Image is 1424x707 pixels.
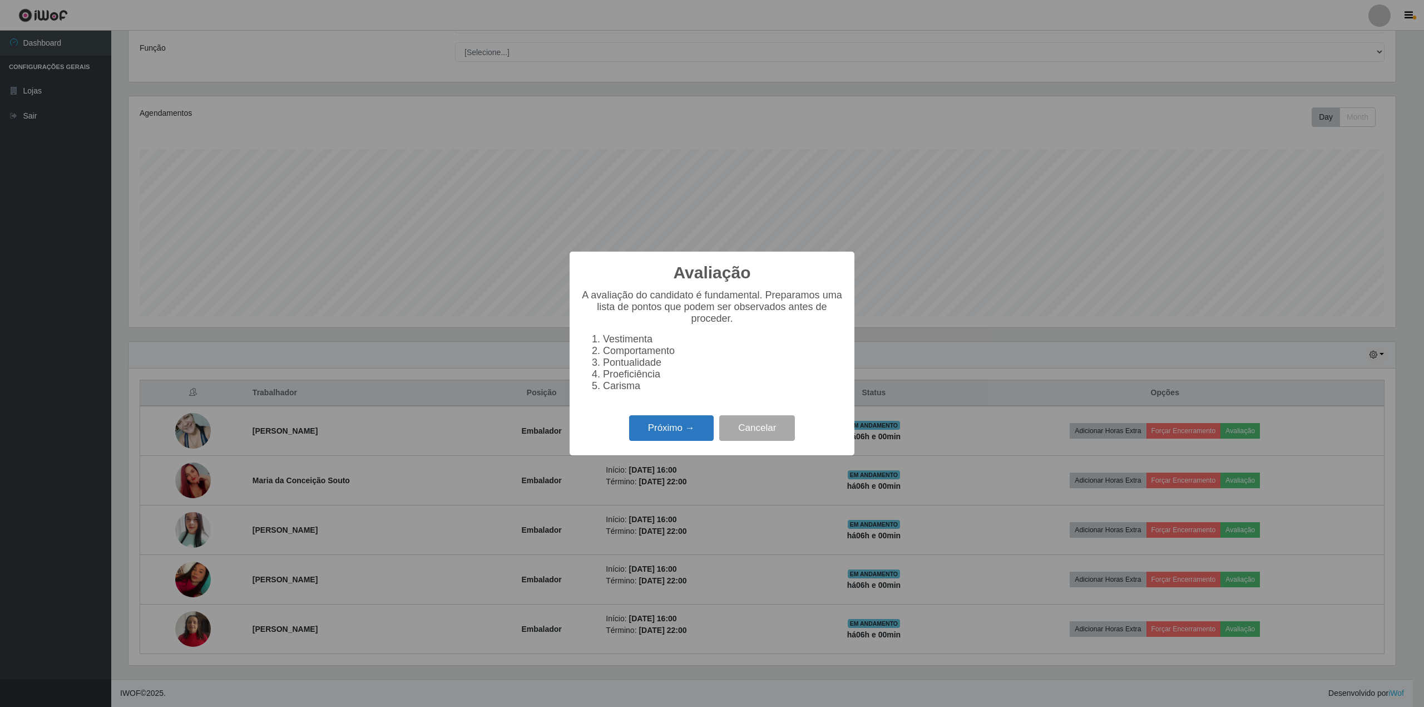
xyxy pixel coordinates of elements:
[603,333,843,345] li: Vestimenta
[629,415,714,441] button: Próximo →
[603,369,843,380] li: Proeficiência
[581,289,843,325] p: A avaliação do candidato é fundamental. Preparamos uma lista de pontos que podem ser observados a...
[603,357,843,369] li: Pontualidade
[603,345,843,357] li: Comportamento
[674,263,751,283] h2: Avaliação
[719,415,795,441] button: Cancelar
[603,380,843,392] li: Carisma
